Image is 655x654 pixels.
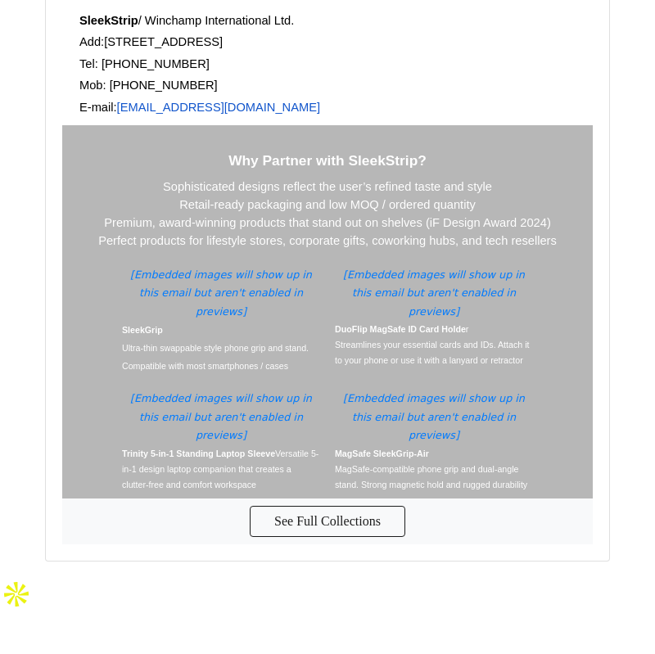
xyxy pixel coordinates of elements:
[264,514,391,528] a: See Full Collections
[163,180,492,193] span: Sophisticated designs reflect the user’s refined taste and style
[122,325,163,335] span: SleekGrip
[335,449,429,458] span: MagSafe SleekGrip-Air
[122,265,320,321] a: [Embedded images will show up in this email but aren't enabled in previews]
[335,340,530,365] span: Streamlines your essential cards and IDs. Attach it to your phone or use it with a lanyard or ret...
[335,324,466,334] span: DuoFlip MagSafe ID Card Holde
[122,389,320,444] a: [Embedded images will show up in this email but aren't enabled in previews]
[79,79,218,92] span: Mob: [PHONE_NUMBER]
[98,234,557,247] span: Perfect products for lifestyle stores, corporate gifts, coworking hubs, and tech resellers
[335,265,533,321] a: [Embedded images will show up in this email but aren't enabled in previews]
[250,506,405,537] table: See Full Collections
[179,198,476,211] span: Retail-ready packaging and low MOQ / ordered quantity
[122,343,309,371] span: Ultra-thin swappable style phone grip and stand. Compatible with most smartphones / cases
[228,152,427,169] span: Why Partner with SleekStrip?
[138,14,295,27] span: / Winchamp International Ltd.
[130,392,312,441] em: [Embedded images will show up in this email but aren't enabled in previews]
[79,14,138,27] span: SleekStrip
[122,449,275,458] span: Trinity 5-in-1 Standing Laptop Sleeve
[79,101,117,114] span: E-mail:
[79,35,223,48] span: Add:[STREET_ADDRESS]
[79,57,210,70] span: Tel: [PHONE_NUMBER]
[343,392,525,441] em: [Embedded images will show up in this email but aren't enabled in previews]
[130,268,312,318] em: [Embedded images will show up in this email but aren't enabled in previews]
[343,268,525,318] em: [Embedded images will show up in this email but aren't enabled in previews]
[573,575,655,654] iframe: Chat Widget
[335,389,533,444] a: [Embedded images will show up in this email but aren't enabled in previews]
[466,324,469,334] span: r
[104,216,551,229] span: Premium, award-winning products that stand out on shelves (iF Design Award 2024)
[117,101,320,114] span: [EMAIL_ADDRESS][DOMAIN_NAME]
[335,464,527,489] span: MagSafe-compatible phone grip and dual-angle stand. Strong magnetic hold and rugged durability
[122,449,318,489] span: Versatile 5-in-1 design laptop companion that creates a clutter-free and comfort workspace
